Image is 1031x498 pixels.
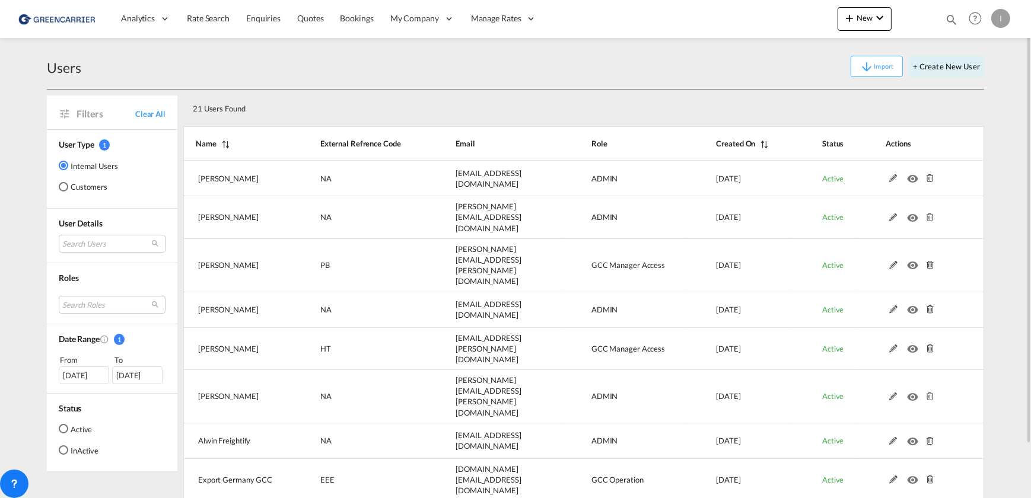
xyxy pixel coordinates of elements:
span: HT [320,344,331,353]
div: [DATE] [59,366,109,384]
button: + Create New User [909,56,984,77]
td: GCC Manager Access [562,239,687,292]
span: ADMIN [591,174,618,183]
td: GCC Manager Access [562,328,687,371]
span: Alwin Freightify [198,436,250,445]
td: 2025-01-29 [686,423,793,459]
th: Created On [686,126,793,161]
td: alwinregan.a@freightfy.com [426,423,562,459]
span: ADMIN [591,212,618,222]
th: Status [793,126,856,161]
span: [PERSON_NAME] [198,344,259,353]
span: Active [822,174,844,183]
span: Active [822,475,844,484]
span: Enquiries [246,13,281,23]
td: NA [291,423,426,459]
td: ADMIN [562,196,687,239]
span: [PERSON_NAME] [198,391,259,401]
td: dinesh.kumar@freightify.com [426,292,562,328]
span: User Details [59,218,103,228]
md-icon: icon-eye [907,210,922,219]
span: PB [320,260,330,270]
span: Analytics [121,12,155,24]
span: NA [320,305,332,314]
span: [EMAIL_ADDRESS][DOMAIN_NAME] [456,168,521,189]
md-icon: Created On [100,334,109,344]
span: NA [320,174,332,183]
div: From [59,354,111,366]
div: [DATE] [112,366,163,384]
md-icon: icon-eye [907,302,922,311]
span: [PERSON_NAME][EMAIL_ADDRESS][DOMAIN_NAME] [456,202,521,232]
td: 2025-04-29 [686,292,793,328]
th: External Refrence Code [291,126,426,161]
span: Filters [77,107,135,120]
th: Email [426,126,562,161]
span: Active [822,212,844,222]
td: 2025-08-07 [686,239,793,292]
span: NA [320,391,332,401]
span: [DATE] [716,212,740,222]
span: Manage Rates [471,12,521,24]
div: I [991,9,1010,28]
span: New [842,13,887,23]
md-icon: icon-eye [907,258,922,266]
td: 2025-03-12 [686,328,793,371]
span: Bookings [341,13,374,23]
span: ADMIN [591,305,618,314]
md-icon: icon-eye [907,473,922,481]
span: [DATE] [716,436,740,445]
span: ADMIN [591,391,618,401]
span: 1 [99,139,110,151]
span: [PERSON_NAME] [198,174,259,183]
md-icon: icon-eye [907,434,922,442]
div: 21 Users Found [188,94,900,119]
span: 1 [114,334,125,345]
td: Saranya Kothandan [183,370,291,423]
th: Name [183,126,291,161]
button: icon-plus 400-fgNewicon-chevron-down [838,7,892,31]
td: Philip Barreiro [183,239,291,292]
span: Date Range [59,334,100,344]
td: hanan.tesfai@greencarrier.com [426,328,562,371]
span: NA [320,212,332,222]
img: 1378a7308afe11ef83610d9e779c6b34.png [18,5,98,32]
md-radio-button: Active [59,423,98,435]
td: sahaib.singh@freightify.com [426,161,562,196]
td: 2025-08-08 [686,196,793,239]
md-icon: icon-eye [907,390,922,398]
td: Dinesh Kumar [183,292,291,328]
span: [DOMAIN_NAME][EMAIL_ADDRESS][DOMAIN_NAME] [456,464,521,495]
td: NA [291,292,426,328]
td: NA [291,370,426,423]
span: [DATE] [716,305,740,314]
span: [DATE] [716,475,740,484]
td: 2025-02-19 [686,370,793,423]
td: HT [291,328,426,371]
md-icon: icon-arrow-down [860,60,874,74]
span: [DATE] [716,174,740,183]
md-icon: icon-plus 400-fg [842,11,857,25]
span: GCC Manager Access [591,344,665,353]
td: NA [291,196,426,239]
td: Hanan Tesfai [183,328,291,371]
span: [PERSON_NAME] [198,212,259,222]
span: Clear All [135,108,166,119]
td: Alwin Freightify [183,423,291,459]
td: 2025-08-26 [686,161,793,196]
span: Quotes [297,13,323,23]
span: Status [59,403,81,413]
span: [EMAIL_ADDRESS][DOMAIN_NAME] [456,430,521,451]
span: My Company [390,12,439,24]
span: [EMAIL_ADDRESS][PERSON_NAME][DOMAIN_NAME] [456,333,521,364]
md-icon: icon-chevron-down [873,11,887,25]
td: tamizhselvi@freightify.in [426,196,562,239]
span: User Type [59,139,94,149]
span: [DATE] [716,391,740,401]
td: Tamizh Selvi [183,196,291,239]
span: [DATE] [716,344,740,353]
span: Active [822,305,844,314]
td: ADMIN [562,292,687,328]
td: NA [291,161,426,196]
span: GCC Manager Access [591,260,665,270]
